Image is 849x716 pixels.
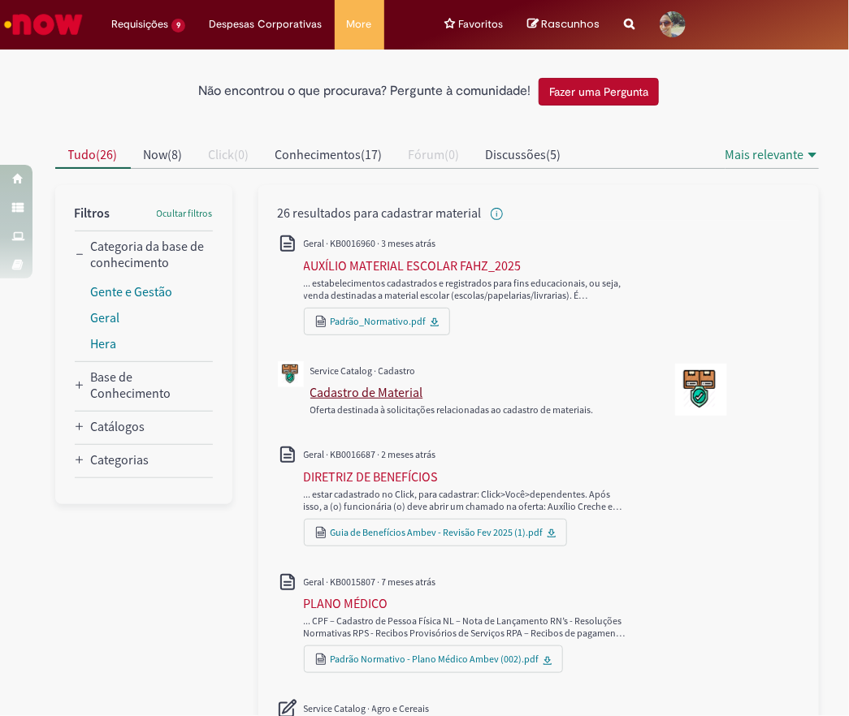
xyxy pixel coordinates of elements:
span: Requisições [111,16,168,32]
h2: Não encontrou o que procurava? Pergunte à comunidade! [198,84,531,99]
span: Despesas Corporativas [210,16,323,32]
span: Rascunhos [542,16,600,32]
span: 9 [171,19,185,32]
span: More [347,16,372,32]
a: No momento, sua lista de rascunhos tem 0 Itens [528,16,600,32]
button: Fazer uma Pergunta [539,78,659,106]
img: ServiceNow [2,8,85,41]
span: Favoritos [459,16,504,32]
